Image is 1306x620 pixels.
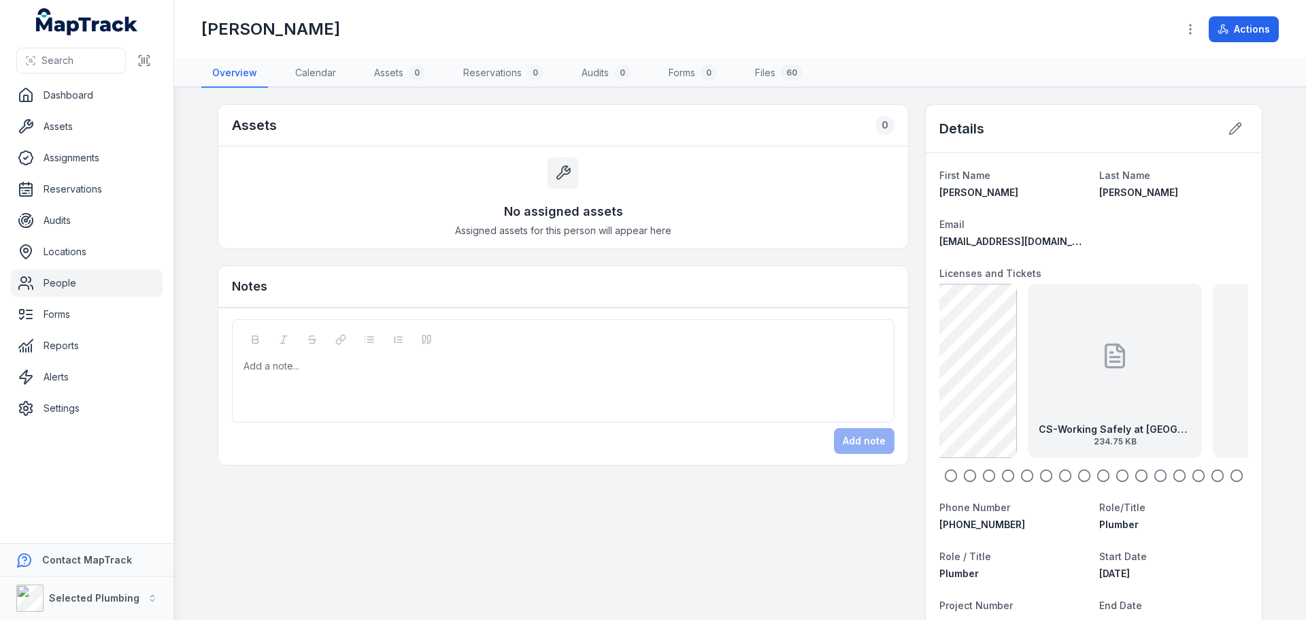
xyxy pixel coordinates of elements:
button: Search [16,48,126,74]
span: Plumber [1099,519,1139,530]
strong: Contact MapTrack [42,554,132,566]
span: First Name [939,169,990,181]
h2: Assets [232,116,277,135]
a: Assets [11,113,163,140]
a: Audits0 [571,59,641,88]
span: [EMAIL_ADDRESS][DOMAIN_NAME] [939,235,1103,247]
span: Phone Number [939,502,1010,513]
a: People [11,270,163,297]
span: [PERSON_NAME] [939,186,1018,198]
span: Role/Title [1099,502,1145,513]
div: 0 [875,116,894,135]
span: Role / Title [939,551,991,562]
div: 0 [614,65,631,81]
a: Forms0 [658,59,728,88]
h2: Details [939,119,984,138]
h3: No assigned assets [504,202,623,221]
a: Settings [11,395,163,422]
span: [DATE] [1099,568,1130,579]
span: Last Name [1099,169,1150,181]
a: Alerts [11,363,163,391]
a: Assignments [11,144,163,172]
a: Dashboard [11,82,163,109]
span: Search [41,54,73,67]
div: 60 [781,65,803,81]
span: [PHONE_NUMBER] [939,519,1025,530]
div: 0 [701,65,717,81]
time: 6/7/2006, 12:00:00 AM [1099,568,1130,579]
a: Reports [11,332,163,359]
span: 234.75 KB [1039,436,1191,447]
strong: CS-Working Safely at [GEOGRAPHIC_DATA] [1039,423,1191,436]
span: End Date [1099,600,1142,611]
button: Actions [1209,16,1279,42]
span: Licenses and Tickets [939,267,1041,279]
div: 0 [409,65,425,81]
a: Forms [11,301,163,328]
a: Locations [11,238,163,265]
a: Assets0 [363,59,436,88]
span: Start Date [1099,551,1147,562]
span: [PERSON_NAME] [1099,186,1178,198]
div: 0 [527,65,543,81]
span: Email [939,218,965,230]
h3: Notes [232,277,267,296]
a: MapTrack [36,8,138,35]
a: Reservations [11,176,163,203]
a: Calendar [284,59,347,88]
strong: Selected Plumbing [49,592,139,604]
h1: [PERSON_NAME] [201,18,340,40]
span: Plumber [939,568,979,579]
a: Overview [201,59,268,88]
span: Assigned assets for this person will appear here [455,224,671,238]
a: Reservations0 [452,59,554,88]
span: Project Number [939,600,1013,611]
a: Files60 [744,59,814,88]
a: Audits [11,207,163,234]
